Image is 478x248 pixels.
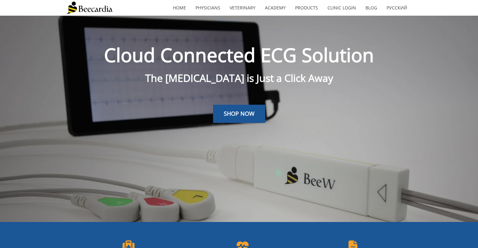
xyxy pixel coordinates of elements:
[290,1,323,15] a: Products
[382,1,412,15] a: Русский
[66,2,113,14] img: Beecardia
[213,105,265,123] a: SHOP NOW
[323,1,361,15] a: Clinic Login
[224,110,255,117] span: SHOP NOW
[260,1,290,15] a: Academy
[168,1,191,15] a: home
[145,71,333,85] span: The [MEDICAL_DATA] is Just a Click Away
[104,42,374,68] span: Cloud Connected ECG Solution
[191,1,225,15] a: Physicians
[361,1,382,15] a: Blog
[225,1,260,15] a: Veterinary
